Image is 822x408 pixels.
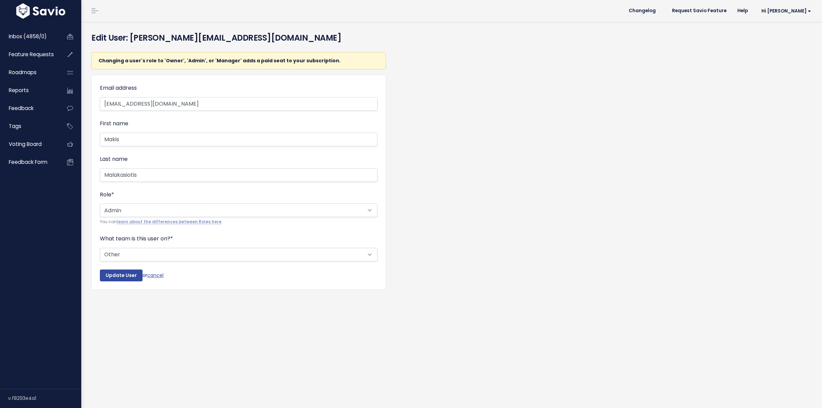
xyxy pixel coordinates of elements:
div: v.f8293e4a1 [8,389,81,407]
span: Changelog [629,8,656,13]
a: Feedback form [2,154,56,170]
a: Help [732,6,753,16]
span: Hi [PERSON_NAME] [761,8,811,14]
a: learn about the differences between Roles here [117,219,221,224]
label: Last name [100,154,128,164]
label: What team is this user on? [100,234,173,244]
strong: Changing a user's role to 'Owner', 'Admin', or 'Manager' adds a paid seat to your subscription. [99,57,341,64]
a: Inbox (4858/0) [2,29,56,44]
img: logo-white.9d6f32f41409.svg [15,3,67,19]
small: You can . [100,218,377,226]
label: Email address [100,83,137,93]
span: Tags [9,123,21,130]
span: Feature Requests [9,51,54,58]
span: Inbox (4858/0) [9,33,47,40]
a: Request Savio Feature [667,6,732,16]
a: Roadmaps [2,65,56,80]
a: Tags [2,119,56,134]
span: Roadmaps [9,69,37,76]
span: Feedback [9,105,34,112]
a: cancel [147,272,164,278]
a: Feedback [2,101,56,116]
form: or [100,83,377,281]
a: Hi [PERSON_NAME] [753,6,817,16]
span: Reports [9,87,29,94]
a: Reports [2,83,56,98]
a: Voting Board [2,136,56,152]
a: Feature Requests [2,47,56,62]
span: Voting Board [9,141,42,148]
h4: Edit User: [PERSON_NAME][EMAIL_ADDRESS][DOMAIN_NAME] [91,32,629,44]
label: Role [100,190,114,200]
label: First name [100,119,128,129]
span: Feedback form [9,158,47,166]
input: Update User [100,270,143,282]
